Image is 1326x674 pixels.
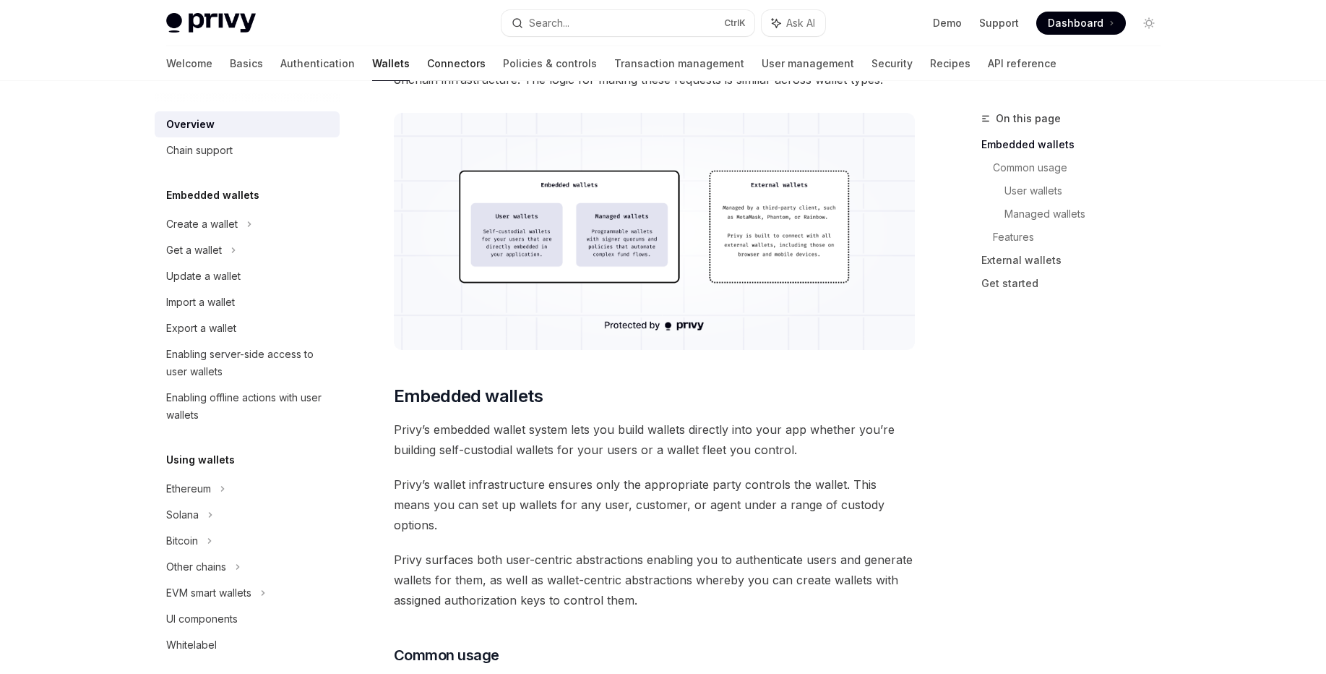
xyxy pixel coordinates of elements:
[981,272,1172,295] a: Get started
[786,16,815,30] span: Ask AI
[762,10,825,36] button: Ask AI
[1004,179,1172,202] a: User wallets
[372,46,410,81] a: Wallets
[166,389,331,424] div: Enabling offline actions with user wallets
[394,113,915,350] img: images/walletoverview.png
[166,242,222,259] div: Get a wallet
[762,46,854,81] a: User management
[394,419,915,460] span: Privy’s embedded wallet system lets you build wallets directly into your app whether you’re build...
[993,156,1172,179] a: Common usage
[501,10,754,36] button: Search...CtrlK
[280,46,355,81] a: Authentication
[996,110,1061,127] span: On this page
[394,385,543,408] span: Embedded wallets
[427,46,486,81] a: Connectors
[979,16,1019,30] a: Support
[166,584,251,602] div: EVM smart wallets
[166,142,233,159] div: Chain support
[155,289,340,315] a: Import a wallet
[166,480,211,498] div: Ethereum
[166,320,236,337] div: Export a wallet
[871,46,913,81] a: Security
[503,46,597,81] a: Policies & controls
[166,13,256,33] img: light logo
[166,532,198,550] div: Bitcoin
[394,550,915,610] span: Privy surfaces both user-centric abstractions enabling you to authenticate users and generate wal...
[1036,12,1126,35] a: Dashboard
[981,133,1172,156] a: Embedded wallets
[166,294,235,311] div: Import a wallet
[155,632,340,658] a: Whitelabel
[930,46,970,81] a: Recipes
[166,268,241,285] div: Update a wallet
[166,451,235,469] h5: Using wallets
[166,558,226,576] div: Other chains
[166,346,331,380] div: Enabling server-side access to user wallets
[1048,16,1103,30] span: Dashboard
[394,645,499,665] span: Common usage
[155,341,340,385] a: Enabling server-side access to user wallets
[230,46,263,81] a: Basics
[166,187,259,204] h5: Embedded wallets
[988,46,1056,81] a: API reference
[155,385,340,428] a: Enabling offline actions with user wallets
[981,249,1172,272] a: External wallets
[155,263,340,289] a: Update a wallet
[933,16,962,30] a: Demo
[529,14,569,32] div: Search...
[155,111,340,137] a: Overview
[724,17,746,29] span: Ctrl K
[166,636,217,654] div: Whitelabel
[166,216,238,233] div: Create a wallet
[993,226,1172,249] a: Features
[1004,202,1172,226] a: Managed wallets
[166,610,238,628] div: UI components
[394,474,915,535] span: Privy’s wallet infrastructure ensures only the appropriate party controls the wallet. This means ...
[155,606,340,632] a: UI components
[166,46,212,81] a: Welcome
[614,46,744,81] a: Transaction management
[155,315,340,341] a: Export a wallet
[166,506,199,524] div: Solana
[155,137,340,163] a: Chain support
[1137,12,1161,35] button: Toggle dark mode
[166,116,215,133] div: Overview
